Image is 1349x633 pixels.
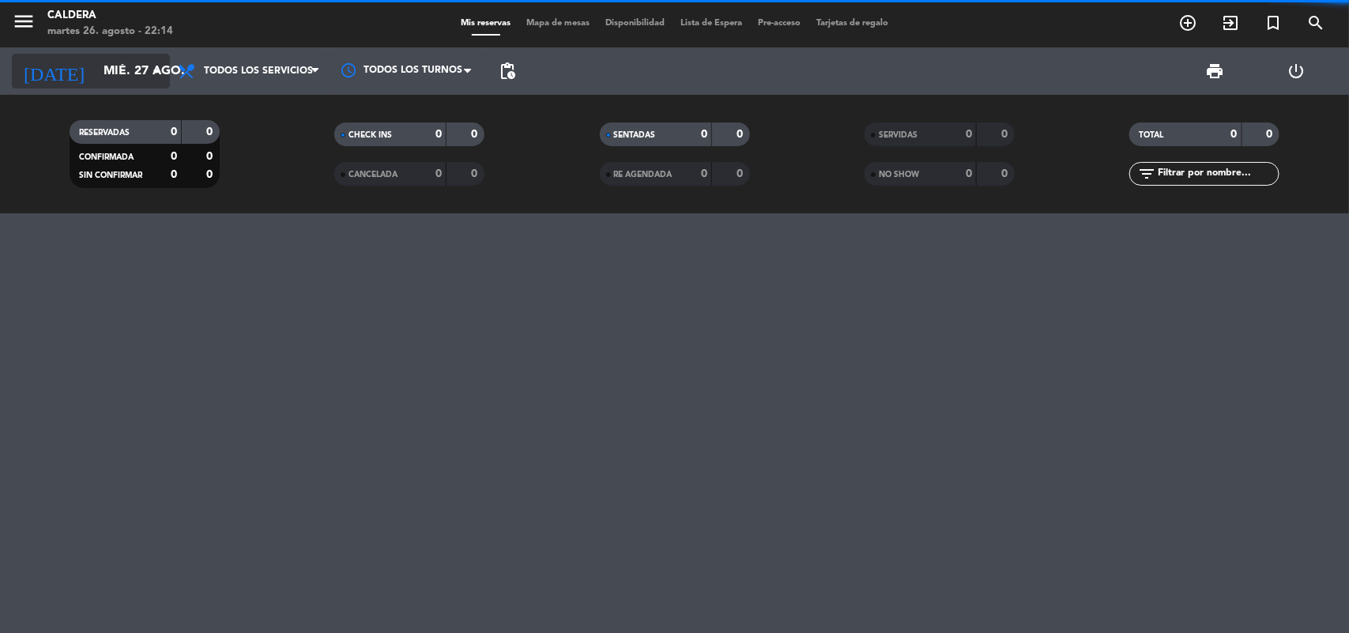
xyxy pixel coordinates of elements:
i: exit_to_app [1221,13,1240,32]
strong: 0 [171,151,177,162]
strong: 0 [171,169,177,180]
span: Todos los servicios [204,66,313,77]
strong: 0 [1267,129,1276,140]
strong: 0 [1231,129,1238,140]
div: Caldera [47,8,173,24]
strong: 0 [206,126,216,138]
span: SENTADAS [614,131,656,139]
strong: 0 [206,169,216,180]
span: Mapa de mesas [518,19,597,28]
strong: 0 [737,129,746,140]
strong: 0 [435,168,442,179]
span: TOTAL [1139,131,1163,139]
i: arrow_drop_down [147,62,166,81]
span: Disponibilidad [597,19,673,28]
strong: 0 [206,151,216,162]
span: Mis reservas [453,19,518,28]
span: SIN CONFIRMAR [79,171,142,179]
span: CHECK INS [349,131,392,139]
strong: 0 [737,168,746,179]
input: Filtrar por nombre... [1156,165,1279,183]
span: Pre-acceso [750,19,808,28]
i: add_circle_outline [1178,13,1197,32]
strong: 0 [472,168,481,179]
i: [DATE] [12,54,96,89]
div: martes 26. agosto - 22:14 [47,24,173,40]
i: filter_list [1137,164,1156,183]
span: SERVIDAS [879,131,918,139]
i: power_settings_new [1287,62,1306,81]
strong: 0 [966,168,972,179]
strong: 0 [435,129,442,140]
strong: 0 [1001,129,1011,140]
span: Tarjetas de regalo [808,19,896,28]
i: search [1306,13,1325,32]
span: Lista de Espera [673,19,750,28]
span: CANCELADA [349,171,398,179]
strong: 0 [701,168,707,179]
i: menu [12,9,36,33]
span: CONFIRMADA [79,153,134,161]
span: RE AGENDADA [614,171,673,179]
strong: 0 [472,129,481,140]
button: menu [12,9,36,39]
span: RESERVADAS [79,129,130,137]
span: pending_actions [498,62,517,81]
span: NO SHOW [879,171,919,179]
strong: 0 [1001,168,1011,179]
strong: 0 [171,126,177,138]
i: turned_in_not [1264,13,1283,32]
strong: 0 [701,129,707,140]
span: print [1206,62,1225,81]
strong: 0 [966,129,972,140]
div: LOG OUT [1256,47,1337,95]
